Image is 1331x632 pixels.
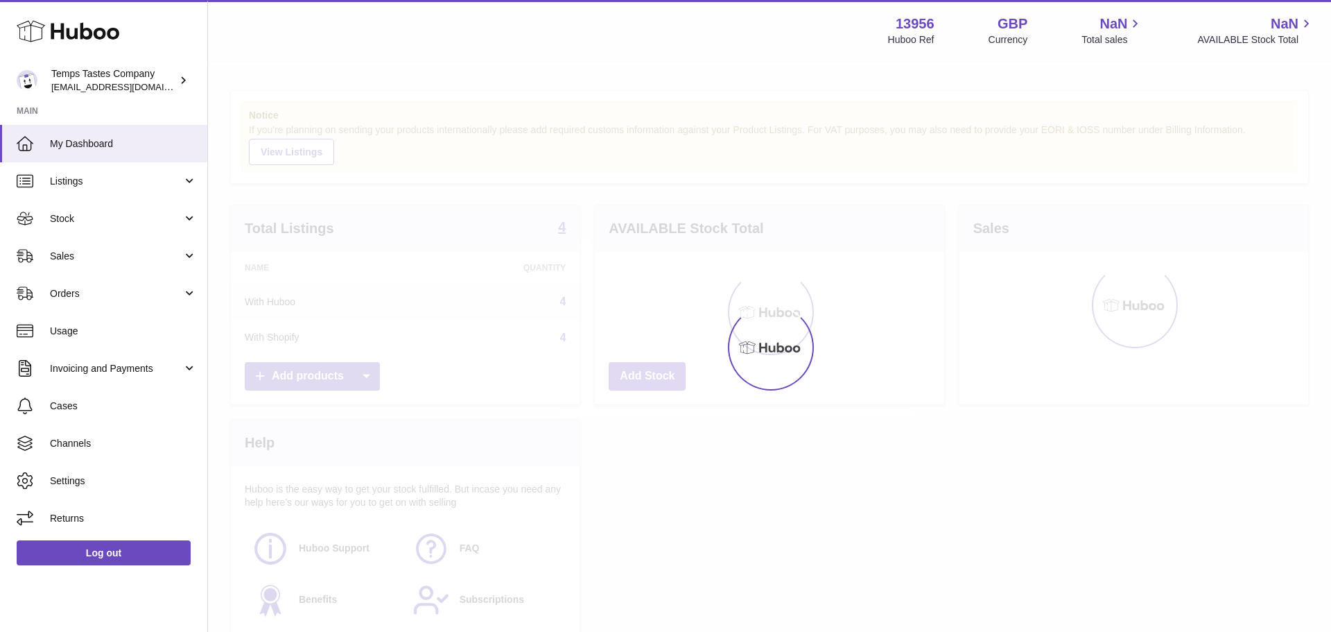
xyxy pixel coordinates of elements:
[989,33,1028,46] div: Currency
[896,15,934,33] strong: 13956
[50,175,182,188] span: Listings
[50,325,197,338] span: Usage
[50,400,197,413] span: Cases
[998,15,1027,33] strong: GBP
[17,540,191,565] a: Log out
[1081,33,1143,46] span: Total sales
[50,212,182,225] span: Stock
[50,362,182,375] span: Invoicing and Payments
[17,70,37,91] img: internalAdmin-13956@internal.huboo.com
[50,437,197,450] span: Channels
[888,33,934,46] div: Huboo Ref
[51,67,176,94] div: Temps Tastes Company
[50,475,197,488] span: Settings
[1271,15,1298,33] span: NaN
[50,137,197,151] span: My Dashboard
[50,250,182,263] span: Sales
[1197,33,1314,46] span: AVAILABLE Stock Total
[1099,15,1127,33] span: NaN
[1197,15,1314,46] a: NaN AVAILABLE Stock Total
[1081,15,1143,46] a: NaN Total sales
[50,512,197,525] span: Returns
[51,81,204,92] span: [EMAIL_ADDRESS][DOMAIN_NAME]
[50,287,182,300] span: Orders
